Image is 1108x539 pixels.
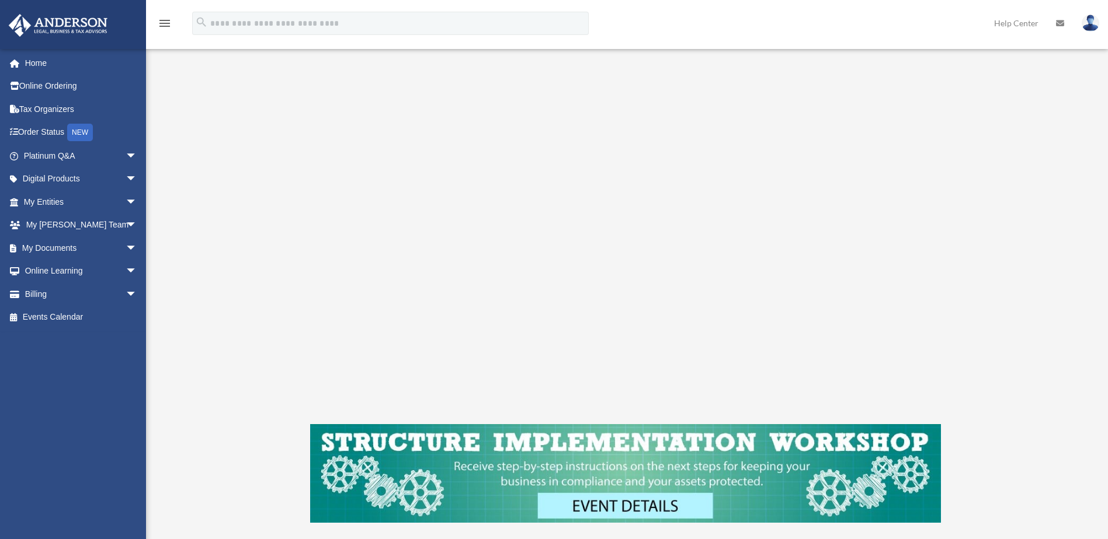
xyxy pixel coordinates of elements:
[8,121,155,145] a: Order StatusNEW
[5,14,111,37] img: Anderson Advisors Platinum Portal
[8,97,155,121] a: Tax Organizers
[126,144,149,168] span: arrow_drop_down
[8,306,155,329] a: Events Calendar
[8,51,155,75] a: Home
[8,213,155,237] a: My [PERSON_NAME] Teamarrow_drop_down
[158,16,172,30] i: menu
[126,213,149,237] span: arrow_drop_down
[126,167,149,191] span: arrow_drop_down
[195,16,208,29] i: search
[8,236,155,260] a: My Documentsarrow_drop_down
[310,52,941,407] iframe: 250210 - Corporate Binder Review V2
[126,260,149,283] span: arrow_drop_down
[8,75,155,98] a: Online Ordering
[8,144,155,167] a: Platinum Q&Aarrow_drop_down
[8,260,155,283] a: Online Learningarrow_drop_down
[1082,15,1099,32] img: User Pic
[8,190,155,213] a: My Entitiesarrow_drop_down
[8,282,155,306] a: Billingarrow_drop_down
[126,190,149,214] span: arrow_drop_down
[126,236,149,260] span: arrow_drop_down
[158,20,172,30] a: menu
[126,282,149,306] span: arrow_drop_down
[67,124,93,141] div: NEW
[8,167,155,191] a: Digital Productsarrow_drop_down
